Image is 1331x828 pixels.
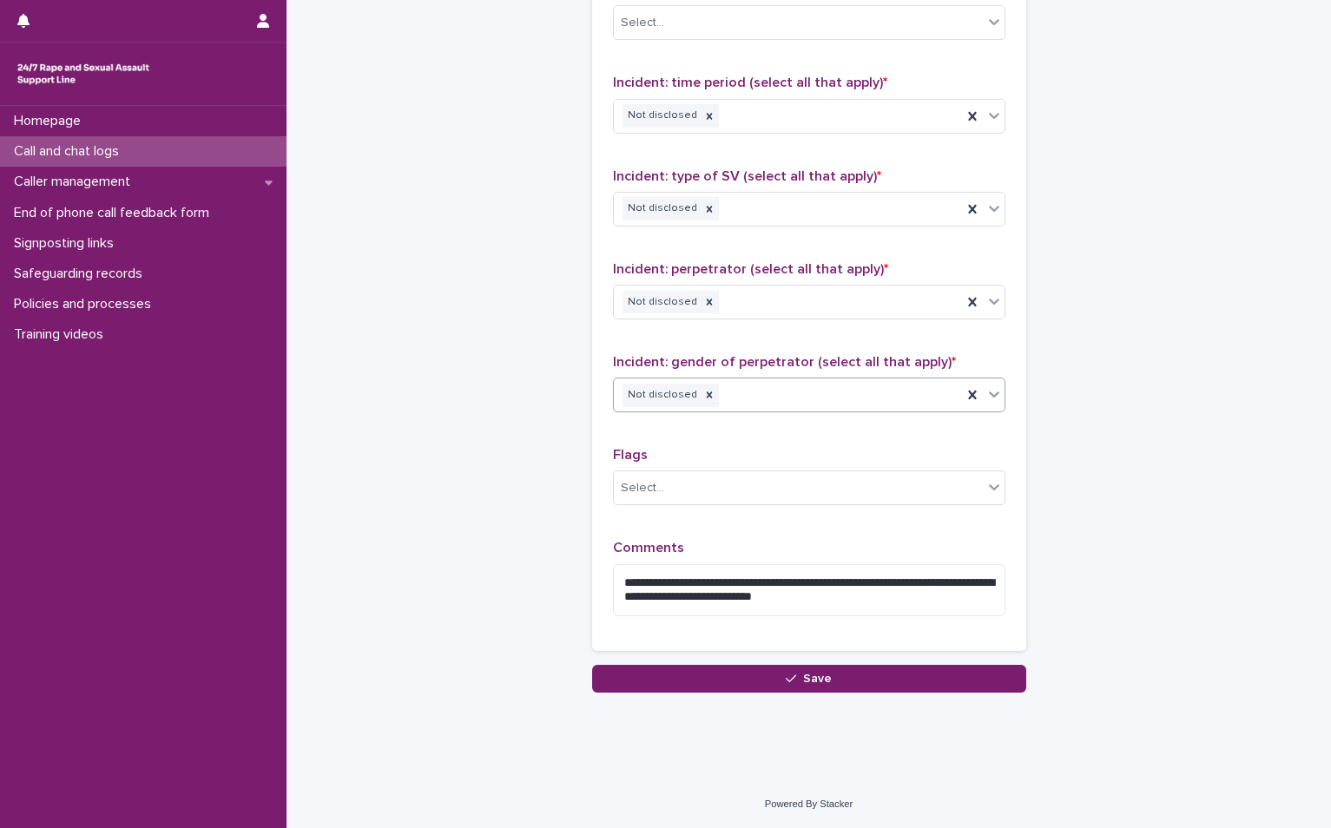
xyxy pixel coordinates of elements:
[765,798,853,809] a: Powered By Stacker
[613,541,684,555] span: Comments
[592,665,1026,693] button: Save
[613,262,888,276] span: Incident: perpetrator (select all that apply)
[7,296,165,312] p: Policies and processes
[613,169,881,183] span: Incident: type of SV (select all that apply)
[621,14,664,32] div: Select...
[14,56,153,91] img: rhQMoQhaT3yELyF149Cw
[7,326,117,343] p: Training videos
[7,266,156,282] p: Safeguarding records
[623,197,700,220] div: Not disclosed
[803,673,832,685] span: Save
[7,143,133,160] p: Call and chat logs
[613,76,887,89] span: Incident: time period (select all that apply)
[7,235,128,252] p: Signposting links
[7,113,95,129] p: Homepage
[621,479,664,497] div: Select...
[623,104,700,128] div: Not disclosed
[623,384,700,407] div: Not disclosed
[623,291,700,314] div: Not disclosed
[613,355,956,369] span: Incident: gender of perpetrator (select all that apply)
[7,205,223,221] p: End of phone call feedback form
[7,174,144,190] p: Caller management
[613,448,648,462] span: Flags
